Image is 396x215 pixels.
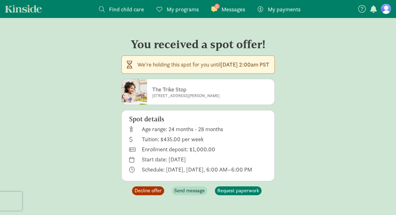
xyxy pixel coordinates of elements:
span: 1 [215,4,220,9]
button: Decline offer [132,186,164,195]
a: Kinside [5,5,42,13]
h3: You received a spot offer! [131,38,266,50]
h5: Spot details [129,115,164,123]
span: My programs [167,5,199,14]
p: Start date: [DATE] [142,156,186,163]
p: We're holding this spot for you until [137,61,269,68]
span: Request paperwork [217,187,259,195]
span: Messages [221,5,245,14]
button: Request paperwork [215,186,261,195]
span: Send message [174,187,205,195]
p: Age range: 24 months - 28 months [142,125,223,133]
button: Send message [172,186,207,195]
img: egw1xfj2yksrbhufahpz.jpg [122,79,147,105]
span: Find child care [109,5,144,14]
small: [STREET_ADDRESS][PERSON_NAME] [152,93,220,98]
span: Decline offer [135,187,162,195]
p: Enrollment deposit: $1,000.00 [142,146,215,153]
p: Schedule: [DATE], [DATE], 6:00 AM–6:00 PM [142,166,252,173]
strong: [DATE] 2:00am PST [221,61,269,68]
p: The Trike Stop [152,86,220,93]
span: My payments [268,5,301,14]
p: Tuition: $435.00 per week [142,136,204,143]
